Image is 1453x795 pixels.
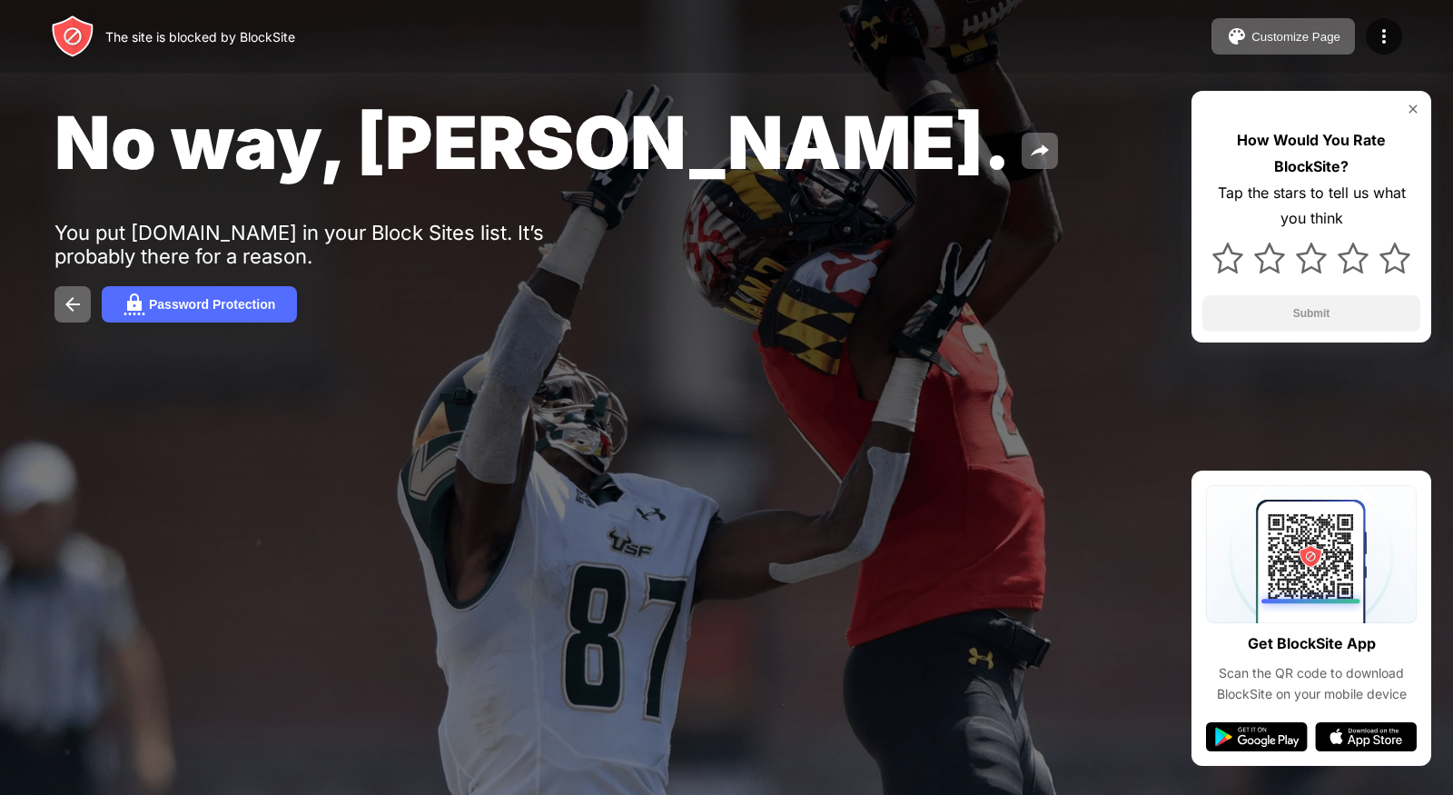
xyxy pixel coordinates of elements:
img: password.svg [124,293,145,315]
div: Customize Page [1251,30,1340,44]
img: header-logo.svg [51,15,94,58]
img: qrcode.svg [1206,485,1417,623]
div: Tap the stars to tell us what you think [1202,180,1420,233]
img: app-store.svg [1315,722,1417,751]
button: Password Protection [102,286,297,323]
button: Submit [1202,295,1420,332]
img: star.svg [1338,243,1369,273]
img: menu-icon.svg [1373,25,1395,47]
div: How Would You Rate BlockSite? [1202,127,1420,180]
img: rate-us-close.svg [1406,102,1420,116]
div: You put [DOMAIN_NAME] in your Block Sites list. It’s probably there for a reason. [54,221,616,268]
img: google-play.svg [1206,722,1308,751]
button: Customize Page [1211,18,1355,55]
img: star.svg [1379,243,1410,273]
div: Password Protection [149,297,275,312]
img: star.svg [1254,243,1285,273]
img: back.svg [62,293,84,315]
div: Scan the QR code to download BlockSite on your mobile device [1206,663,1417,704]
img: pallet.svg [1226,25,1248,47]
img: star.svg [1296,243,1327,273]
span: No way, [PERSON_NAME]. [54,98,1011,186]
img: star.svg [1212,243,1243,273]
img: share.svg [1029,140,1051,162]
div: The site is blocked by BlockSite [105,29,295,45]
div: Get BlockSite App [1248,631,1376,657]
